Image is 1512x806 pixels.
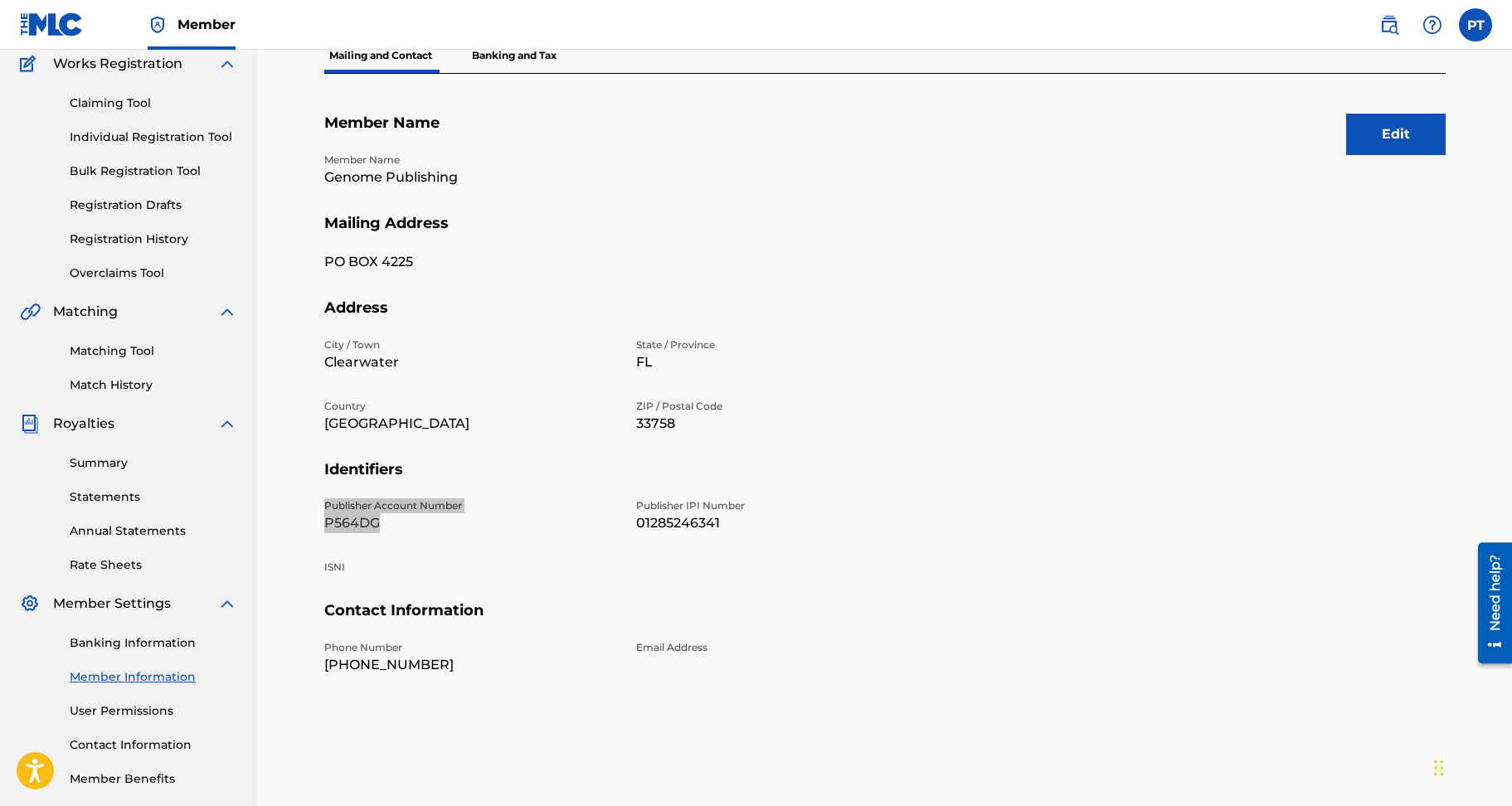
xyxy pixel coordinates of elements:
a: Rate Sheets [70,556,237,574]
h5: Address [324,299,1446,337]
img: Top Rightsholder [148,15,168,35]
img: search [1379,15,1399,35]
img: help [1422,15,1442,35]
span: Works Registration [53,54,182,74]
h5: Identifiers [324,460,1446,499]
p: PO BOX 4225 [324,252,616,272]
div: User Menu [1459,8,1492,41]
h5: Member Name [324,114,1446,153]
div: Drag [1434,743,1444,793]
a: Member Information [70,668,237,686]
img: expand [217,302,237,322]
a: User Permissions [70,702,237,720]
a: Claiming Tool [70,95,237,112]
a: Overclaims Tool [70,265,237,282]
a: Statements [70,488,237,506]
a: Registration Drafts [70,197,237,214]
p: 33758 [636,414,928,434]
a: Annual Statements [70,522,237,540]
a: Member Benefits [70,770,237,788]
p: State / Province [636,337,928,352]
iframe: Resource Center [1466,534,1512,672]
p: ZIP / Postal Code [636,399,928,414]
span: Royalties [53,414,114,434]
span: Member [177,15,236,34]
div: Help [1416,8,1449,41]
p: FL [636,352,928,372]
a: Matching Tool [70,342,237,360]
img: expand [217,54,237,74]
a: Bulk Registration Tool [70,163,237,180]
iframe: Chat Widget [1429,726,1512,806]
a: Match History [70,376,237,394]
p: Country [324,399,616,414]
a: Public Search [1373,8,1406,41]
p: Mailing and Contact [324,38,437,73]
span: Matching [53,302,118,322]
p: P564DG [324,513,616,533]
h5: Mailing Address [324,214,1446,253]
p: Phone Number [324,640,616,655]
p: Publisher Account Number [324,498,616,513]
p: Member Name [324,153,616,168]
p: [PHONE_NUMBER] [324,655,616,675]
img: Member Settings [20,594,40,614]
p: ISNI [324,560,616,575]
button: Edit [1346,114,1446,155]
a: Summary [70,454,237,472]
a: Contact Information [70,736,237,754]
img: expand [217,594,237,614]
p: Email Address [636,640,928,655]
img: Matching [20,302,41,322]
img: Royalties [20,414,40,434]
a: Registration History [70,231,237,248]
p: 01285246341 [636,513,928,533]
p: Clearwater [324,352,616,372]
a: Banking Information [70,634,237,652]
p: City / Town [324,337,616,352]
p: Banking and Tax [467,38,562,73]
a: Individual Registration Tool [70,129,237,146]
p: Publisher IPI Number [636,498,928,513]
p: [GEOGRAPHIC_DATA] [324,414,616,434]
h5: Contact Information [324,601,1446,640]
span: Member Settings [53,594,171,614]
img: Works Registration [20,54,41,74]
p: Genome Publishing [324,168,616,187]
img: MLC Logo [20,12,84,36]
img: expand [217,414,237,434]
